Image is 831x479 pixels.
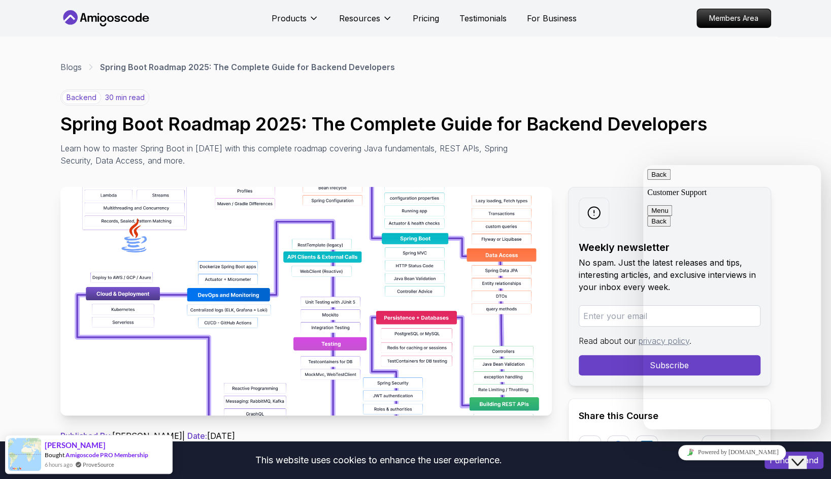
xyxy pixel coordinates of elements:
img: provesource social proof notification image [8,438,41,471]
a: privacy policy [639,336,689,346]
p: Resources [339,12,380,24]
p: Learn how to master Spring Boot in [DATE] with this complete roadmap covering Java fundamentals, ... [60,142,515,167]
button: Resources [339,12,392,33]
a: Testimonials [459,12,507,24]
p: 30 min read [105,92,145,103]
iframe: chat widget [643,165,821,429]
p: No spam. Just the latest releases and tips, interesting articles, and exclusive interviews in you... [579,257,760,293]
button: Copy link [702,435,760,458]
button: Products [272,12,319,33]
a: For Business [527,12,577,24]
span: [PERSON_NAME] [45,441,106,450]
span: Published By: [60,431,112,441]
p: Read about our . [579,335,760,347]
p: Products [272,12,307,24]
input: Enter your email [579,305,760,327]
p: [PERSON_NAME] | [DATE] [60,430,552,442]
a: ProveSource [83,460,114,469]
iframe: chat widget [788,438,821,469]
span: Date: [187,431,207,441]
a: Pricing [413,12,439,24]
p: Spring Boot Roadmap 2025: The Complete Guide for Backend Developers [100,61,395,73]
button: Subscribe [579,355,760,375]
img: Spring Boot Roadmap 2025: The Complete Guide for Backend Developers thumbnail [60,187,552,416]
a: Blogs [60,61,82,73]
p: backend [62,91,101,104]
span: Bought [45,451,64,459]
h1: Spring Boot Roadmap 2025: The Complete Guide for Backend Developers [60,114,771,134]
a: Members Area [696,9,771,28]
div: This website uses cookies to enhance the user experience. [8,449,749,471]
p: or [675,440,684,453]
a: Amigoscode PRO Membership [65,451,148,459]
h2: Weekly newsletter [579,240,760,254]
h2: Share this Course [579,409,760,423]
iframe: chat widget [643,441,821,464]
span: 6 hours ago [45,460,73,469]
p: Members Area [697,9,771,27]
